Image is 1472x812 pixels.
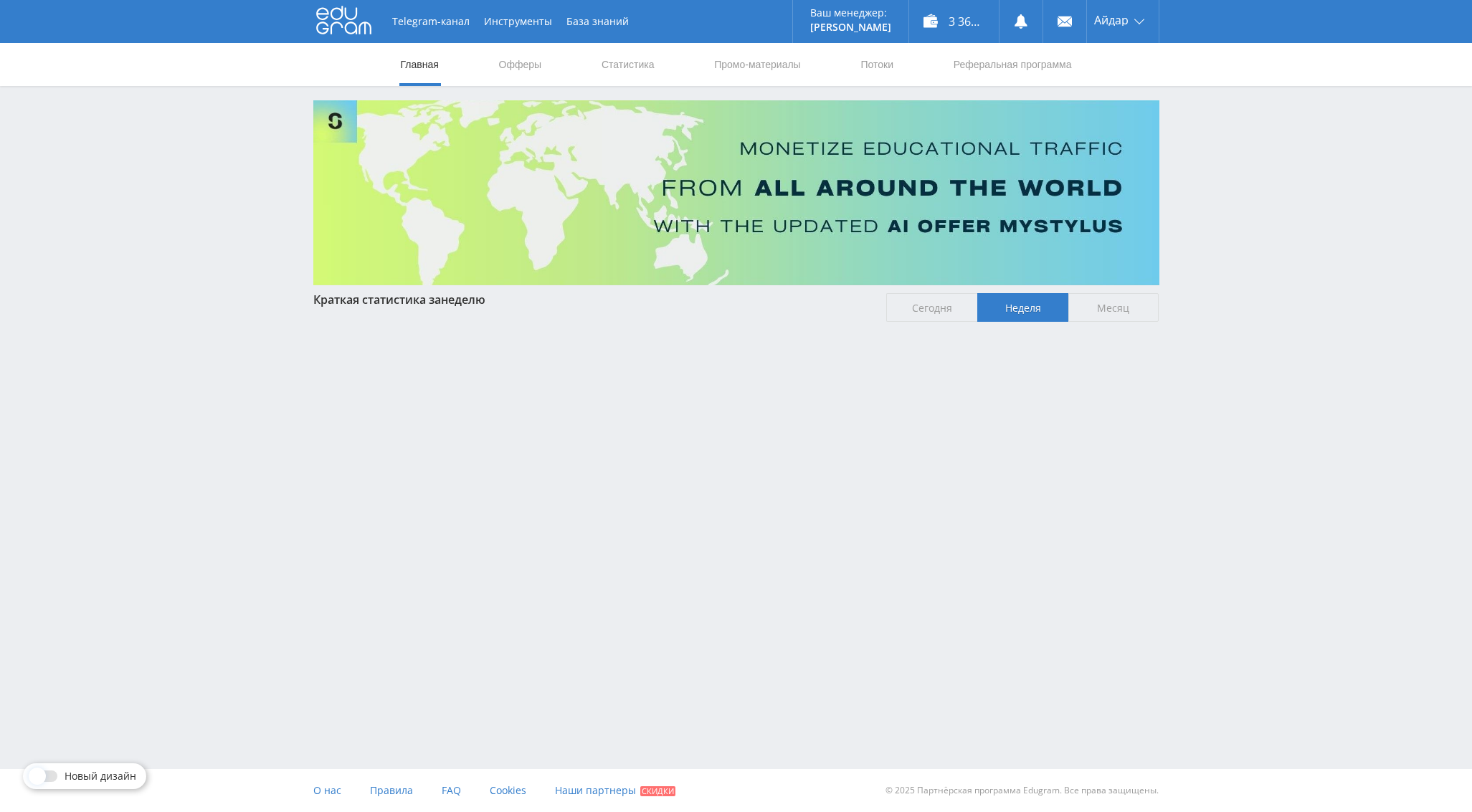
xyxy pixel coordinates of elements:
[886,293,977,322] span: Сегодня
[490,783,526,797] span: Cookies
[313,783,341,797] span: О нас
[810,7,891,19] p: Ваш менеджер:
[65,770,136,782] span: Новый дизайн
[313,100,1159,285] img: Banner
[555,783,636,797] span: Наши партнеры
[1068,293,1159,322] span: Месяц
[370,769,413,812] a: Правила
[441,292,485,307] span: неделю
[313,769,341,812] a: О нас
[498,43,543,86] a: Офферы
[370,783,413,797] span: Правила
[600,43,656,86] a: Статистика
[442,769,461,812] a: FAQ
[442,783,461,797] span: FAQ
[859,43,895,86] a: Потоки
[555,769,675,812] a: Наши партнеры Скидки
[313,293,873,306] div: Краткая статистика за
[1094,14,1129,26] span: Айдар
[977,293,1068,322] span: Неделя
[399,43,440,86] a: Главная
[952,43,1073,86] a: Реферальная программа
[743,769,1159,812] div: © 2025 Партнёрская программа Edugram. Все права защищены.
[640,786,675,796] span: Скидки
[490,769,526,812] a: Cookies
[810,22,891,33] p: [PERSON_NAME]
[713,43,802,86] a: Промо-материалы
